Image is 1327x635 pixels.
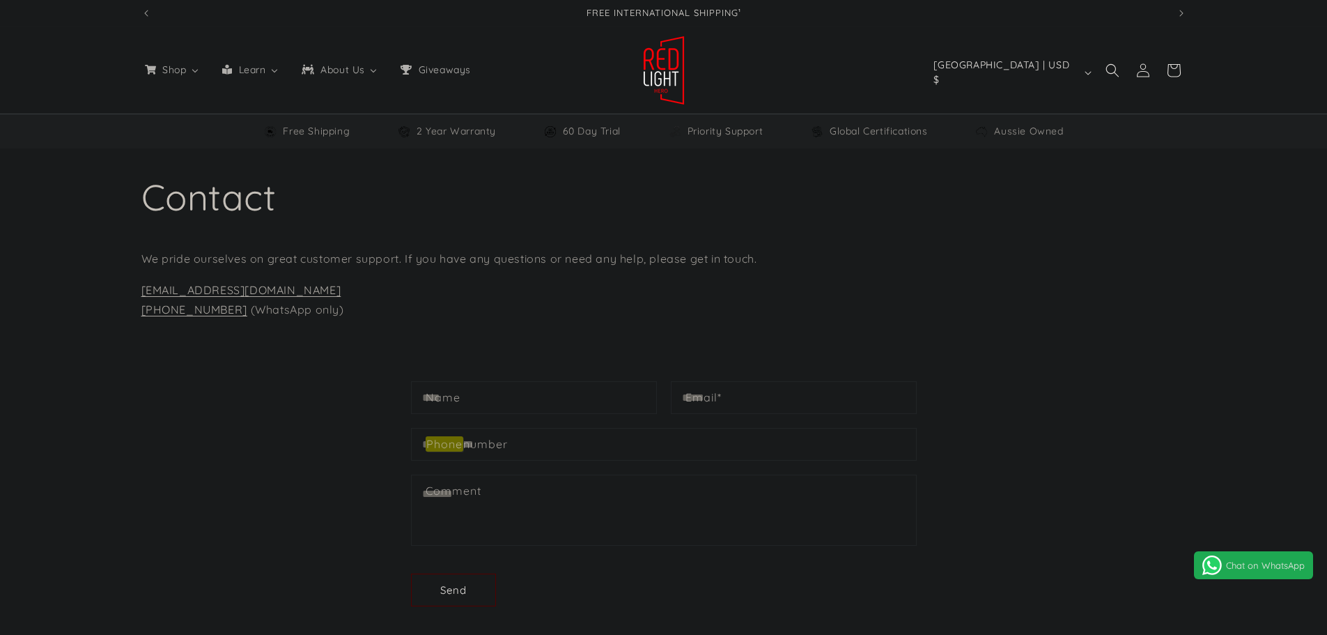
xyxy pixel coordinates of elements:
[587,7,741,18] span: FREE INTERNATIONAL SHIPPING¹
[389,55,481,84] a: Giveaways
[925,59,1097,86] button: [GEOGRAPHIC_DATA] | USD $
[994,123,1063,140] span: Aussie Owned
[141,280,1186,321] p: (WhatsApp only)
[668,123,763,140] a: Priority Support
[141,303,247,316] a: [PHONE_NUMBER]
[416,63,472,76] span: Giveaways
[210,55,290,84] a: Learn
[1194,551,1313,579] a: Chat on WhatsApp
[643,36,685,105] img: Red Light Hero
[933,58,1078,87] span: [GEOGRAPHIC_DATA] | USD $
[810,123,928,140] a: Global Certifications
[160,63,187,76] span: Shop
[141,249,1186,269] p: We pride ourselves on great customer support. If you have any questions or need any help, please ...
[133,55,210,84] a: Shop
[236,63,267,76] span: Learn
[411,574,496,606] button: Send
[810,125,824,139] img: Certifications Icon
[263,123,350,140] a: Free Worldwide Shipping
[563,123,621,140] span: 60 Day Trial
[975,125,988,139] img: Aussie Owned Icon
[283,123,350,140] span: Free Shipping
[397,123,496,140] a: 2 Year Warranty
[975,123,1063,140] a: Aussie Owned
[543,123,621,140] a: 60 Day Trial
[417,123,496,140] span: 2 Year Warranty
[637,30,690,110] a: Red Light Hero
[543,125,557,139] img: Trial Icon
[397,125,411,139] img: Warranty Icon
[830,123,928,140] span: Global Certifications
[141,283,341,297] a: [EMAIL_ADDRESS][DOMAIN_NAME]
[688,123,763,140] span: Priority Support
[668,125,682,139] img: Support Icon
[1226,560,1305,571] span: Chat on WhatsApp
[1097,55,1128,86] summary: Search
[141,174,1186,221] h1: Contact
[318,63,366,76] span: About Us
[290,55,389,84] a: About Us
[263,125,277,139] img: Free Shipping Icon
